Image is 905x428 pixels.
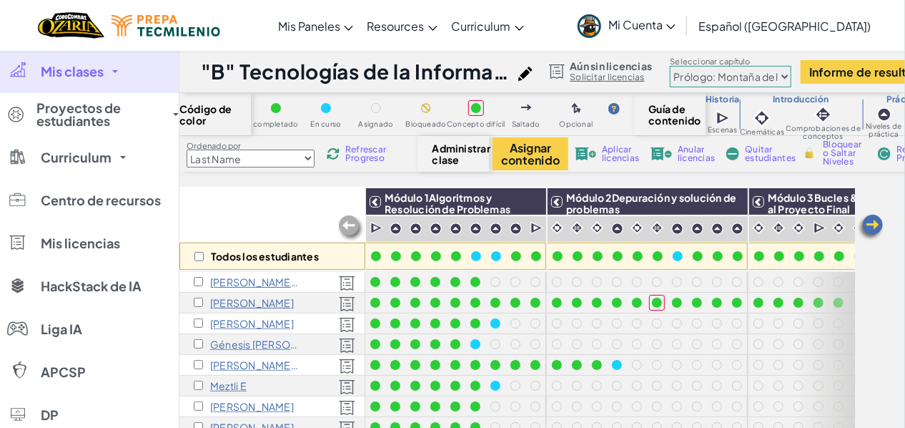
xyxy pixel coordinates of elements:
img: IconCinematic.svg [630,221,644,235]
img: IconCutscene.svg [716,110,731,126]
img: Arrow_Left_Inactive.png [337,214,365,243]
p: David Herrera Alvarado H [210,401,294,412]
img: IconRemoveStudents.svg [726,147,739,160]
span: Opcional [560,120,593,128]
a: Ozaria by CodeCombat logo [38,11,104,40]
img: IconLock.svg [802,147,817,160]
button: Asignar contenido [493,137,568,170]
span: Aún sin licencias [570,60,653,72]
img: IconPracticeLevel.svg [470,223,482,235]
img: iconPencil.svg [518,67,533,81]
img: IconCinematic.svg [590,221,604,235]
img: IconCinematic.svg [752,108,772,128]
span: Mis licencias [41,237,120,250]
span: Español ([GEOGRAPHIC_DATA]) [698,19,871,34]
span: Quitar estudiantes [745,145,796,162]
img: Licensed [339,338,355,354]
img: Licensed [339,276,355,291]
img: IconInteractive.svg [813,104,834,125]
a: Resources [360,6,445,45]
span: HackStack de IA [41,280,142,293]
img: IconPracticeLevel.svg [691,223,703,235]
span: Comprobaciones de conceptos [785,125,863,140]
p: Alison Camila Cruz Cortez c [210,276,300,288]
img: avatar [578,14,601,38]
span: Resources [367,19,425,34]
span: Mi Cuenta [608,17,676,32]
img: IconPracticeLevel.svg [877,107,891,122]
a: Mi Cuenta [570,3,683,48]
img: Home [38,11,104,40]
img: IconInteractive.svg [772,221,786,235]
a: Solicitar licencias [570,72,653,83]
p: Génesis Jamin Benito Carrillo C [210,339,300,350]
p: Emmanuel Alejandro C [210,318,294,329]
img: Licensed [339,317,355,333]
img: Licensed [339,296,355,312]
span: Bloquear o Saltar Niveles [823,140,865,166]
img: IconPracticeLevel.svg [390,223,402,235]
img: IconHint.svg [608,103,620,115]
img: IconCinematic.svg [752,221,766,235]
img: IconSkippedLevel.svg [521,104,532,110]
span: Escenas [708,126,738,134]
label: Seleccionar capítulo [670,56,791,67]
a: Mis Paneles [271,6,360,45]
p: Todos los estudiantes [211,251,319,262]
img: Tecmilenio logo [112,15,220,37]
p: Jesus Ernesto Andrade Lopez E [210,359,300,371]
h3: Historia [706,94,740,105]
img: IconCinematic.svg [852,221,866,235]
span: Mis clases [41,65,104,78]
img: IconLicenseApply.svg [575,147,596,160]
span: Asignado [359,120,394,128]
span: Centro de recursos [41,194,161,207]
span: Código de color [179,103,251,126]
span: Bloqueado [405,120,446,128]
h1: "B" Tecnologías de la Información I [201,58,511,85]
span: Curriculum [41,151,112,164]
p: Meztli E [210,380,247,391]
img: Licensed [339,359,355,374]
img: IconPracticeLevel.svg [490,223,502,235]
h3: Introducción [740,94,862,105]
img: IconPracticeLevel.svg [430,223,442,235]
span: Curriculum [452,19,511,34]
img: Licensed [339,400,355,416]
span: Liga IA [41,323,82,336]
a: Curriculum [445,6,531,45]
img: IconPracticeLevel.svg [611,223,623,235]
span: completado [253,120,298,128]
span: Cinemáticas [740,128,785,136]
img: IconOptionalLevel.svg [572,103,581,115]
span: Concepto difícil [447,120,505,128]
img: IconLicenseRevoke.svg [651,147,672,160]
span: Módulo 2Depuración y solución de problemas [566,191,736,215]
img: IconPracticeLevel.svg [510,223,522,235]
span: Proyectos de estudiantes [36,102,164,127]
img: IconInteractive.svg [570,221,584,235]
img: IconCutscene.svg [530,221,544,235]
span: Aplicar licencias [602,145,639,162]
span: Guía de contenido [649,103,691,126]
label: Ordenado por [187,140,315,152]
img: IconPracticeLevel.svg [450,223,462,235]
p: Ana C [210,297,294,308]
span: Administrar clase [432,142,475,165]
img: IconReload.svg [325,146,342,162]
img: IconPracticeLevel.svg [711,223,723,235]
img: IconPracticeLevel.svg [671,223,683,235]
img: IconCinematic.svg [792,221,806,235]
img: IconInteractive.svg [651,221,664,235]
span: Saltado [512,120,540,128]
img: Arrow_Left.png [856,213,885,242]
img: IconCinematic.svg [832,221,846,235]
img: IconReset.svg [878,147,891,160]
img: IconPracticeLevel.svg [410,223,422,235]
span: En curso [311,120,342,128]
img: IconCutscene.svg [370,221,384,235]
a: Español ([GEOGRAPHIC_DATA]) [691,6,878,45]
img: IconCutscene.svg [813,221,827,235]
span: Módulo 1Algoritmos y Resolución de Problemas [385,191,510,215]
span: Anular licencias [678,145,715,162]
